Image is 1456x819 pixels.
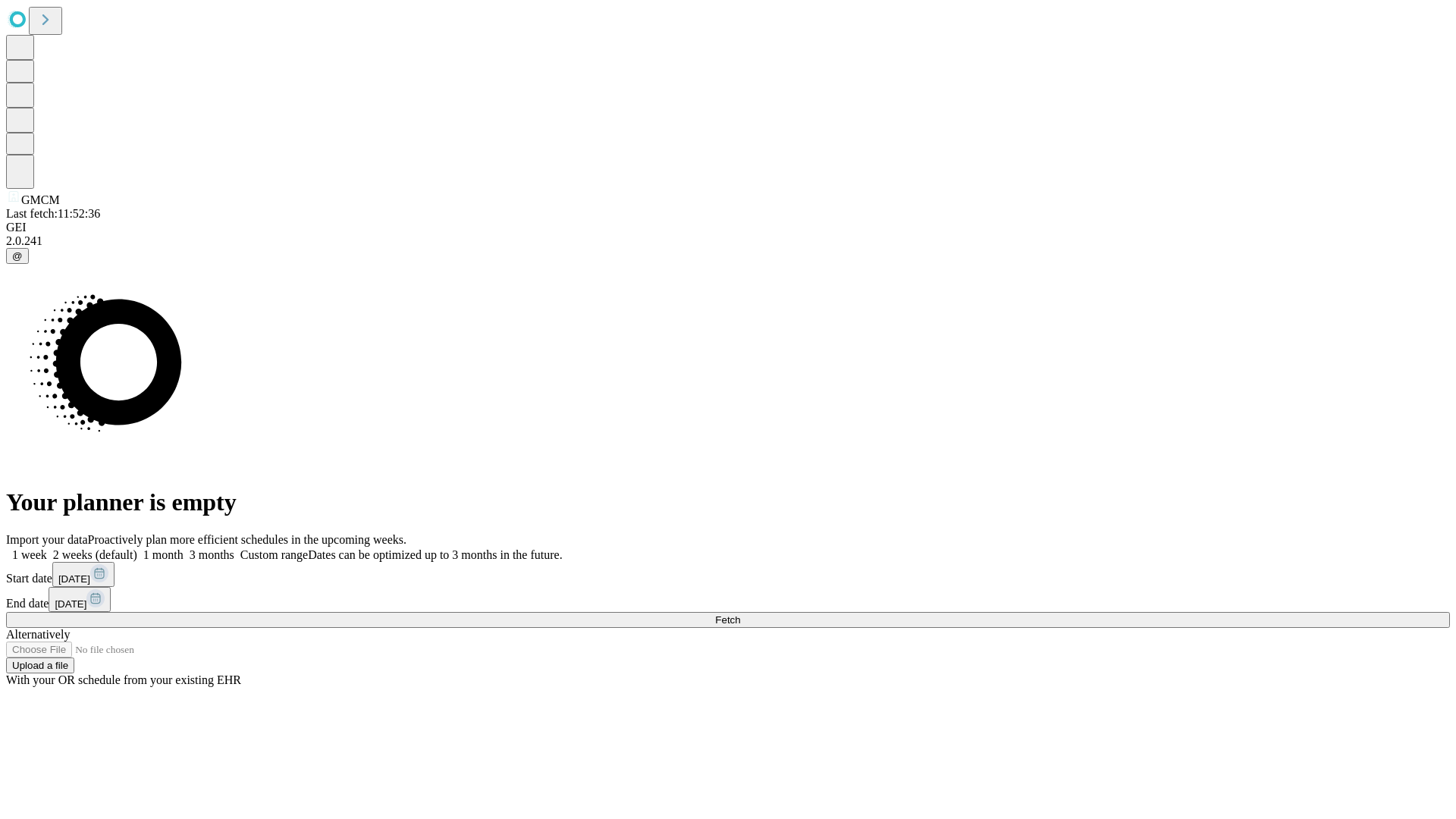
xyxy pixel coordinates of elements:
[6,207,100,220] span: Last fetch: 11:52:36
[715,614,740,626] span: Fetch
[6,612,1450,628] button: Fetch
[143,548,184,561] span: 1 month
[49,587,111,612] button: [DATE]
[6,562,1450,587] div: Start date
[55,598,86,610] span: [DATE]
[6,234,1450,248] div: 2.0.241
[88,533,406,546] span: Proactively plan more efficient schedules in the upcoming weeks.
[6,673,241,686] span: With your OR schedule from your existing EHR
[6,248,29,264] button: @
[240,548,308,561] span: Custom range
[190,548,234,561] span: 3 months
[6,488,1450,516] h1: Your planner is empty
[53,548,137,561] span: 2 weeks (default)
[58,573,90,585] span: [DATE]
[6,657,74,673] button: Upload a file
[21,193,60,206] span: GMCM
[52,562,115,587] button: [DATE]
[12,548,47,561] span: 1 week
[6,221,1450,234] div: GEI
[6,533,88,546] span: Import your data
[6,628,70,641] span: Alternatively
[308,548,562,561] span: Dates can be optimized up to 3 months in the future.
[12,250,23,262] span: @
[6,587,1450,612] div: End date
